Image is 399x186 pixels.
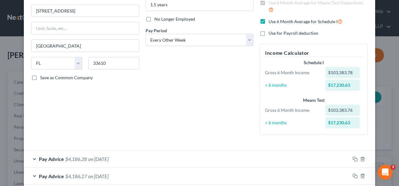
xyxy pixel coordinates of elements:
[265,49,362,57] h5: Income Calculator
[65,156,87,162] span: $4,186.28
[262,120,322,126] div: ÷ 6 months
[65,173,87,179] span: $4,186.27
[39,173,64,179] span: Pay Advice
[269,30,318,36] span: Use for Payroll deduction
[32,22,139,34] input: Unit, Suite, etc...
[265,59,362,66] div: Schedule I
[88,173,109,179] span: on [DATE]
[154,16,195,22] span: No Longer Employed
[32,5,139,17] input: Enter address...
[262,107,322,113] div: Gross 6 Month Income
[146,28,167,33] span: Pay Period
[391,165,396,170] span: 3
[262,82,322,88] div: ÷ 6 months
[32,40,139,52] input: Enter city...
[326,80,360,91] div: $17,230.63
[88,156,109,162] span: on [DATE]
[326,117,360,128] div: $17,230.63
[88,57,139,70] input: Enter zip...
[262,70,322,76] div: Gross 6 Month Income
[326,67,360,78] div: $103,383.78
[326,105,360,116] div: $103,383.76
[39,156,64,162] span: Pay Advice
[40,75,93,80] span: Save as Common Company
[378,165,393,180] iframe: Intercom live chat
[269,19,338,24] span: Use 6 Month Average for Schedule I
[265,97,362,103] div: Means Test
